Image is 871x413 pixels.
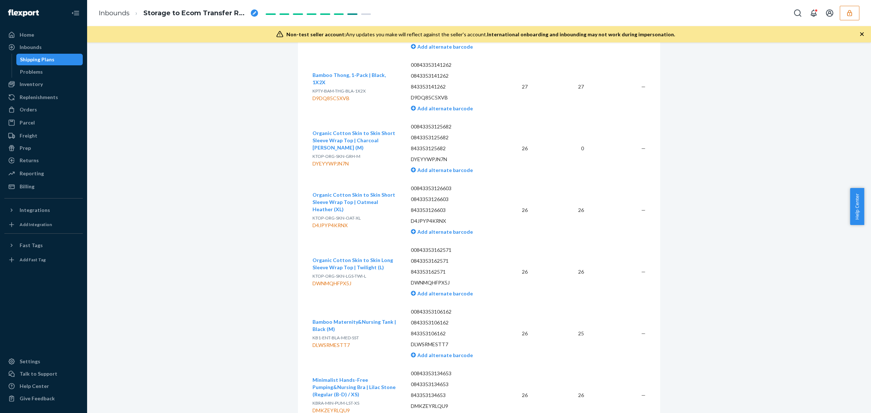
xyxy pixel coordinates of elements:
span: Minimalist Hands-Free Pumping&Nursing Bra | Lilac Stone (Regular (B-D) / XS) [312,377,396,397]
div: Home [20,31,34,38]
div: Parcel [20,119,35,126]
td: 25 [533,303,589,364]
button: Minimalist Hands-Free Pumping&Nursing Bra | Lilac Stone (Regular (B-D) / XS) [312,376,399,398]
p: D9DQ85C5XVB [411,94,492,101]
span: KB1-ENT-BLA-MED-SST [312,335,359,340]
span: KTOP-ORG-SKN-GRH-M [312,154,360,159]
div: Give Feedback [20,395,55,402]
a: Help Center [4,380,83,392]
div: Any updates you make will reflect against the seller's account. [286,31,675,38]
p: 0843353162571 [411,257,492,265]
span: — [641,83,646,90]
div: D4JPYP4KRNX [312,222,399,229]
p: 843353125682 [411,145,492,152]
td: 27 [533,56,589,118]
div: Fast Tags [20,242,43,249]
td: 27 [497,56,533,118]
td: 26 [497,241,533,303]
span: Organic Cotton Skin to Skin Short Sleeve Wrap Top | Charcoal [PERSON_NAME] (M) [312,130,395,151]
a: Home [4,29,83,41]
div: Talk to Support [20,370,57,377]
a: Add alternate barcode [411,229,473,235]
p: 843353162571 [411,268,492,275]
a: Replenishments [4,91,83,103]
div: Integrations [20,206,50,214]
p: DMKZEYRLQU9 [411,402,492,410]
button: Fast Tags [4,240,83,251]
a: Add alternate barcode [411,352,473,358]
td: 26 [497,118,533,179]
div: Reporting [20,170,44,177]
button: Bamboo Thong, 1-Pack | Black, 1X2X [312,71,399,86]
span: KTOP-ORG-SKN-OAT-XL [312,215,361,221]
div: Inventory [20,81,43,88]
button: Open notifications [806,6,821,20]
a: Problems [16,66,83,78]
span: Bamboo Maternity&Nursing Tank | Black (M) [312,319,396,332]
a: Reporting [4,168,83,179]
a: Prep [4,142,83,154]
div: Help Center [20,383,49,390]
div: Shipping Plans [20,56,54,63]
button: Bamboo Maternity&Nursing Tank | Black (M) [312,318,399,333]
div: Returns [20,157,39,164]
span: Organic Cotton Skin to Skin Long Sleeve Wrap Top | Twilight (L) [312,257,393,270]
a: Inbounds [4,41,83,53]
p: D4JPYP4KRNX [411,217,492,225]
p: 843353141262 [411,83,492,90]
button: Organic Cotton Skin to Skin Short Sleeve Wrap Top | Charcoal [PERSON_NAME] (M) [312,130,399,151]
button: Open Search Box [790,6,805,20]
p: 00843353106162 [411,308,492,315]
button: Help Center [850,188,864,225]
img: Flexport logo [8,9,39,17]
a: Add alternate barcode [411,290,473,297]
span: KPTY-BAM-THG-BLA-1X2X [312,88,366,94]
div: DYEYYWPJN7N [312,160,399,167]
button: Close Navigation [68,6,83,20]
p: 0843353141262 [411,72,492,79]
a: Settings [4,356,83,367]
p: 0843353126603 [411,196,492,203]
div: DWNMQHFPX5J [312,280,399,287]
div: Add Integration [20,221,52,228]
span: — [641,269,646,275]
p: 00843353126603 [411,185,492,192]
div: Settings [20,358,40,365]
span: Bamboo Thong, 1-Pack | Black, 1X2X [312,72,386,85]
p: 00843353162571 [411,246,492,254]
span: Add alternate barcode [416,105,473,111]
span: Add alternate barcode [416,229,473,235]
a: Inbounds [99,9,130,17]
p: DWNMQHFPX5J [411,279,492,286]
button: Integrations [4,204,83,216]
td: 26 [497,303,533,364]
span: Add alternate barcode [416,167,473,173]
span: KTOP-ORG-SKN-LGS-TWI-L [312,273,366,279]
a: Add Integration [4,219,83,230]
span: Add alternate barcode [416,352,473,358]
span: Non-test seller account: [286,31,346,37]
a: Parcel [4,117,83,128]
button: Organic Cotton Skin to Skin Long Sleeve Wrap Top | Twilight (L) [312,257,399,271]
span: International onboarding and inbounding may not work during impersonation. [487,31,675,37]
div: Problems [20,68,43,75]
span: Add alternate barcode [416,44,473,50]
a: Freight [4,130,83,142]
div: Orders [20,106,37,113]
div: Freight [20,132,37,139]
span: Organic Cotton Skin to Skin Short Sleeve Wrap Top | Oatmeal Heather (XL) [312,192,395,212]
div: Billing [20,183,34,190]
a: Returns [4,155,83,166]
p: DLWSRMESTT7 [411,341,492,348]
p: 00843353134653 [411,370,492,377]
span: — [641,207,646,213]
a: Add alternate barcode [411,105,473,111]
div: Prep [20,144,31,152]
span: Add alternate barcode [416,290,473,297]
div: Inbounds [20,44,42,51]
div: Add Fast Tag [20,257,46,263]
a: Add alternate barcode [411,167,473,173]
td: 26 [533,179,589,241]
a: Shipping Plans [16,54,83,65]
